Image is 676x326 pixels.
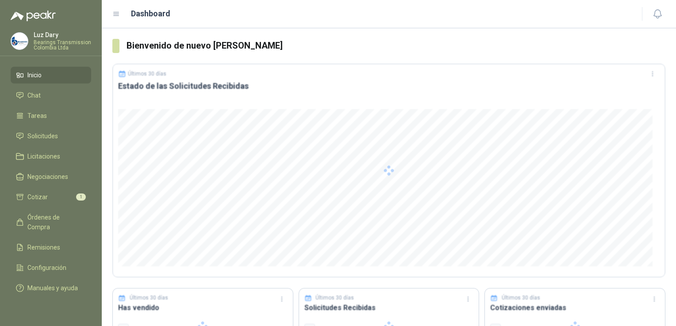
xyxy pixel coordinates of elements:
p: Luz Dary [34,32,91,38]
span: Cotizar [27,192,48,202]
a: Chat [11,87,91,104]
span: Remisiones [27,243,60,252]
a: Manuales y ayuda [11,280,91,296]
a: Configuración [11,259,91,276]
a: Cotizar1 [11,189,91,205]
img: Logo peakr [11,11,56,21]
a: Remisiones [11,239,91,256]
a: Tareas [11,107,91,124]
h3: Bienvenido de nuevo [PERSON_NAME] [127,39,665,53]
a: Órdenes de Compra [11,209,91,235]
h1: Dashboard [131,8,170,20]
span: Órdenes de Compra [27,212,83,232]
span: Configuración [27,263,66,273]
a: Negociaciones [11,168,91,185]
span: Chat [27,91,41,100]
span: Licitaciones [27,152,60,161]
img: Company Logo [11,33,28,49]
a: Solicitudes [11,128,91,144]
span: Inicio [27,70,42,80]
p: Bearings Transmission Colombia Ltda [34,40,91,50]
a: Inicio [11,67,91,83]
span: Manuales y ayuda [27,283,78,293]
span: 1 [76,193,86,201]
a: Licitaciones [11,148,91,165]
span: Negociaciones [27,172,68,182]
span: Solicitudes [27,131,58,141]
span: Tareas [27,111,47,121]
